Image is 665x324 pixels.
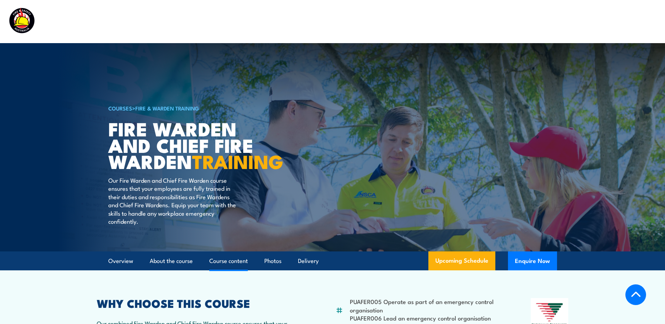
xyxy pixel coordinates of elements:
a: Fire & Warden Training [135,104,199,112]
a: Course content [209,252,248,270]
h6: > [108,104,281,112]
button: Enquire Now [508,251,557,270]
a: About Us [483,12,509,31]
h1: Fire Warden and Chief Fire Warden [108,120,281,169]
a: Photos [264,252,281,270]
a: Emergency Response Services [384,12,467,31]
h2: WHY CHOOSE THIS COURSE [97,298,301,308]
strong: TRAINING [192,146,283,175]
li: PUAFER006 Lead an emergency control organisation [350,314,497,322]
a: Courses [284,12,306,31]
p: Our Fire Warden and Chief Fire Warden course ensures that your employees are fully trained in the... [108,176,236,225]
a: Course Calendar [322,12,368,31]
a: About the course [150,252,193,270]
a: Overview [108,252,133,270]
a: Upcoming Schedule [428,251,495,270]
a: COURSES [108,104,132,112]
a: News [524,12,540,31]
a: Learner Portal [555,12,595,31]
a: Delivery [298,252,319,270]
li: PUAFER005 Operate as part of an emergency control organisation [350,297,497,314]
a: Contact [610,12,632,31]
